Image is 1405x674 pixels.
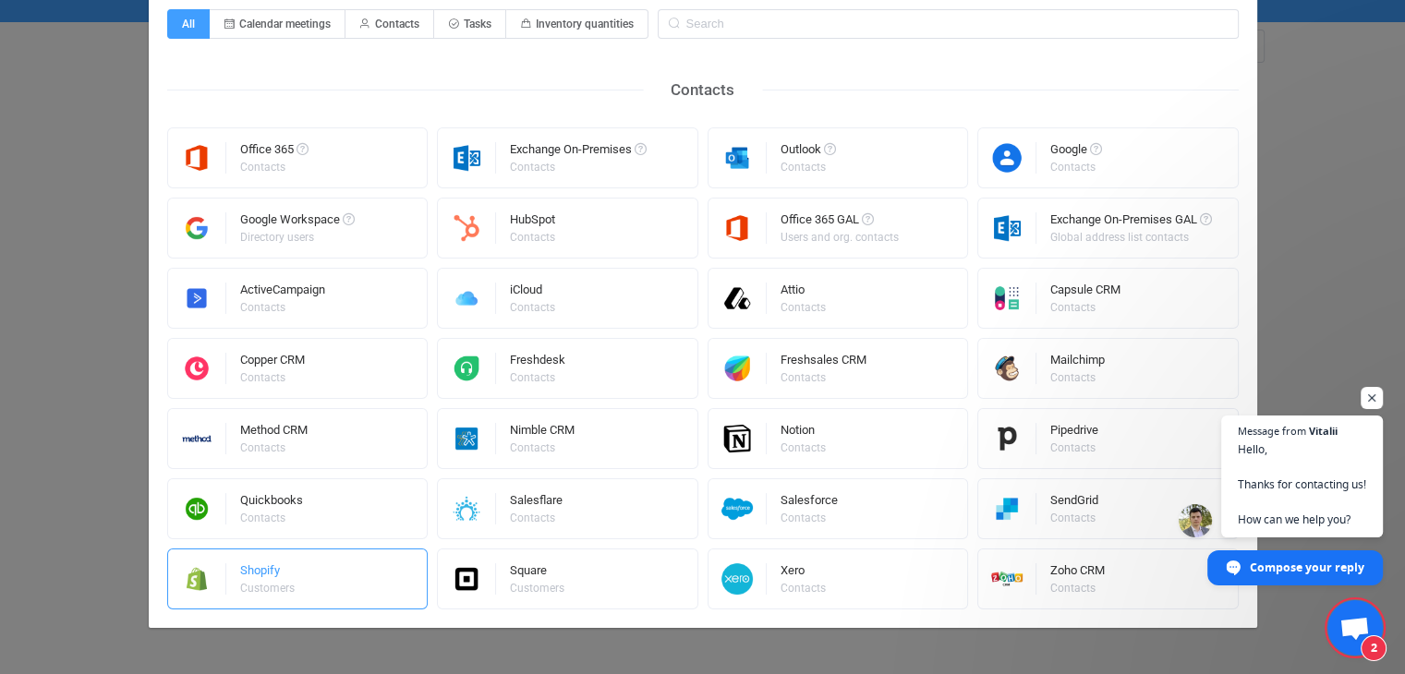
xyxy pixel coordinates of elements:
[1050,283,1120,302] div: Capsule CRM
[978,423,1036,454] img: pipedrive.png
[1050,354,1105,372] div: Mailchimp
[510,302,555,313] div: Contacts
[1050,442,1096,453] div: Contacts
[168,212,226,244] img: google-workspace.png
[438,353,496,384] img: freshdesk.png
[510,372,563,383] div: Contacts
[438,212,496,244] img: hubspot.png
[781,583,826,594] div: Contacts
[240,583,295,594] div: Customers
[781,442,826,453] div: Contacts
[709,283,767,314] img: attio.png
[1361,635,1387,661] span: 2
[510,232,555,243] div: Contacts
[510,354,565,372] div: Freshdesk
[709,353,767,384] img: freshworks.png
[438,493,496,524] img: salesflare.png
[781,232,899,243] div: Users and org. contacts
[510,442,572,453] div: Contacts
[1050,564,1105,583] div: Zoho CRM
[1050,302,1118,313] div: Contacts
[510,283,558,302] div: iCloud
[168,142,226,174] img: microsoft365.png
[240,302,322,313] div: Contacts
[1327,600,1383,656] div: Open chat
[1050,213,1212,232] div: Exchange On-Premises GAL
[510,143,647,162] div: Exchange On-Premises
[168,353,226,384] img: copper.png
[240,232,352,243] div: Directory users
[510,494,563,512] div: Salesflare
[781,143,836,162] div: Outlook
[781,283,829,302] div: Attio
[510,583,564,594] div: Customers
[240,213,355,232] div: Google Workspace
[240,424,308,442] div: Method CRM
[781,302,826,313] div: Contacts
[168,563,226,595] img: shopify.png
[1250,551,1364,584] span: Compose your reply
[510,424,575,442] div: Nimble CRM
[240,162,306,173] div: Contacts
[510,213,558,232] div: HubSpot
[1238,440,1366,528] span: Hello, Thanks for contacting us! How can we help you?
[978,353,1036,384] img: mailchimp.png
[978,142,1036,174] img: google-contacts.png
[709,493,767,524] img: salesforce.png
[978,563,1036,595] img: zoho-crm.png
[1050,232,1209,243] div: Global address list contacts
[240,283,325,302] div: ActiveCampaign
[510,162,644,173] div: Contacts
[1050,512,1096,524] div: Contacts
[240,494,303,512] div: Quickbooks
[1050,143,1102,162] div: Google
[978,283,1036,314] img: capsule.png
[709,563,767,595] img: xero.png
[240,442,305,453] div: Contacts
[240,372,302,383] div: Contacts
[978,493,1036,524] img: sendgrid.png
[643,76,762,104] div: Contacts
[781,162,833,173] div: Contacts
[240,143,309,162] div: Office 365
[709,212,767,244] img: microsoft365.png
[168,423,226,454] img: methodcrm.png
[1050,494,1098,512] div: SendGrid
[240,564,297,583] div: Shopify
[781,424,829,442] div: Notion
[438,142,496,174] img: exchange.png
[438,283,496,314] img: icloud.png
[781,494,838,512] div: Salesforce
[1050,583,1102,594] div: Contacts
[168,283,226,314] img: activecampaign.png
[781,213,902,232] div: Office 365 GAL
[1309,426,1338,436] span: Vitalii
[709,142,767,174] img: outlook.png
[781,354,866,372] div: Freshsales CRM
[1050,372,1102,383] div: Contacts
[240,512,300,524] div: Contacts
[168,493,226,524] img: quickbooks.png
[978,212,1036,244] img: exchange.png
[1050,162,1099,173] div: Contacts
[240,354,305,372] div: Copper CRM
[709,423,767,454] img: notion.png
[1238,426,1306,436] span: Message from
[781,372,864,383] div: Contacts
[658,9,1239,39] input: Search
[781,564,829,583] div: Xero
[781,512,835,524] div: Contacts
[438,423,496,454] img: nimble.png
[1050,424,1098,442] div: Pipedrive
[510,564,567,583] div: Square
[438,563,496,595] img: square.png
[510,512,560,524] div: Contacts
